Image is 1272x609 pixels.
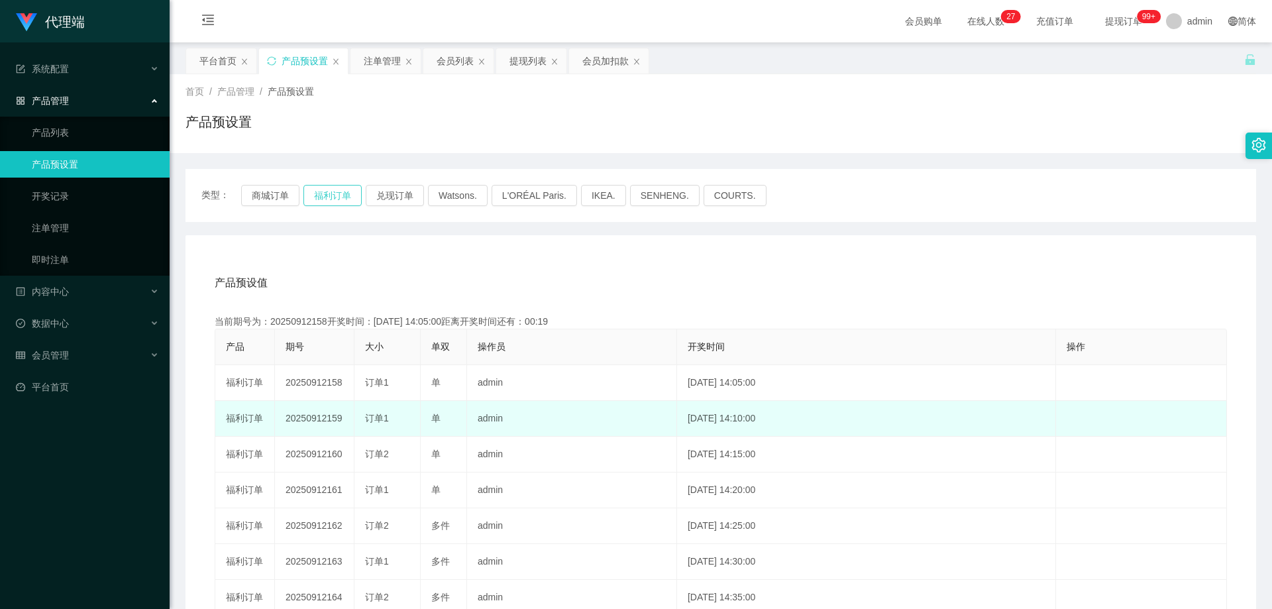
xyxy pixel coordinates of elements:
a: 图标: dashboard平台首页 [16,374,159,400]
span: / [260,86,262,97]
td: 20250912160 [275,437,354,472]
td: 福利订单 [215,401,275,437]
td: [DATE] 14:30:00 [677,544,1056,580]
a: 代理端 [16,16,85,27]
span: 订单2 [365,449,389,459]
td: 20250912158 [275,365,354,401]
td: 福利订单 [215,472,275,508]
span: / [209,86,212,97]
td: 20250912161 [275,472,354,508]
td: admin [467,437,677,472]
button: 兑现订单 [366,185,424,206]
span: 操作员 [478,341,505,352]
span: 产品管理 [217,86,254,97]
sup: 1177 [1137,10,1161,23]
td: admin [467,472,677,508]
span: 产品预设置 [268,86,314,97]
span: 单 [431,377,441,388]
td: 福利订单 [215,365,275,401]
i: 图标: sync [267,56,276,66]
i: 图标: table [16,351,25,360]
i: 图标: check-circle-o [16,319,25,328]
i: 图标: menu-fold [185,1,231,43]
a: 开奖记录 [32,183,159,209]
p: 7 [1011,10,1016,23]
span: 数据中心 [16,318,69,329]
span: 订单1 [365,556,389,567]
button: SENHENG. [630,185,700,206]
i: 图标: form [16,64,25,74]
td: 福利订单 [215,437,275,472]
span: 单双 [431,341,450,352]
i: 图标: close [332,58,340,66]
span: 内容中心 [16,286,69,297]
a: 即时注单 [32,247,159,273]
span: 订单1 [365,484,389,495]
button: L'ORÉAL Paris. [492,185,577,206]
td: [DATE] 14:05:00 [677,365,1056,401]
p: 2 [1006,10,1011,23]
span: 多件 [431,592,450,602]
span: 单 [431,413,441,423]
td: admin [467,401,677,437]
span: 系统配置 [16,64,69,74]
span: 在线人数 [961,17,1011,26]
td: [DATE] 14:15:00 [677,437,1056,472]
td: [DATE] 14:20:00 [677,472,1056,508]
td: 福利订单 [215,544,275,580]
i: 图标: close [478,58,486,66]
span: 会员管理 [16,350,69,360]
td: admin [467,508,677,544]
div: 平台首页 [199,48,237,74]
span: 订单2 [365,520,389,531]
span: 多件 [431,520,450,531]
h1: 产品预设置 [185,112,252,132]
button: IKEA. [581,185,626,206]
span: 大小 [365,341,384,352]
div: 当前期号为：20250912158开奖时间：[DATE] 14:05:00距离开奖时间还有：00:19 [215,315,1227,329]
i: 图标: setting [1251,138,1266,152]
i: 图标: close [240,58,248,66]
span: 提现订单 [1098,17,1149,26]
sup: 27 [1001,10,1020,23]
span: 类型： [201,185,241,206]
a: 产品预设置 [32,151,159,178]
span: 单 [431,449,441,459]
i: 图标: close [633,58,641,66]
td: [DATE] 14:25:00 [677,508,1056,544]
div: 会员加扣款 [582,48,629,74]
h1: 代理端 [45,1,85,43]
span: 开奖时间 [688,341,725,352]
span: 单 [431,484,441,495]
button: 商城订单 [241,185,299,206]
span: 订单2 [365,592,389,602]
div: 产品预设置 [282,48,328,74]
span: 期号 [286,341,304,352]
a: 注单管理 [32,215,159,241]
a: 产品列表 [32,119,159,146]
button: COURTS. [704,185,767,206]
i: 图标: close [405,58,413,66]
i: 图标: global [1228,17,1238,26]
div: 提现列表 [509,48,547,74]
button: Watsons. [428,185,488,206]
td: 福利订单 [215,508,275,544]
td: admin [467,544,677,580]
span: 订单1 [365,413,389,423]
div: 注单管理 [364,48,401,74]
i: 图标: unlock [1244,54,1256,66]
span: 产品 [226,341,244,352]
i: 图标: profile [16,287,25,296]
td: 20250912159 [275,401,354,437]
div: 会员列表 [437,48,474,74]
td: [DATE] 14:10:00 [677,401,1056,437]
i: 图标: appstore-o [16,96,25,105]
i: 图标: close [551,58,558,66]
span: 首页 [185,86,204,97]
td: 20250912163 [275,544,354,580]
span: 多件 [431,556,450,567]
img: logo.9652507e.png [16,13,37,32]
button: 福利订单 [303,185,362,206]
td: admin [467,365,677,401]
td: 20250912162 [275,508,354,544]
